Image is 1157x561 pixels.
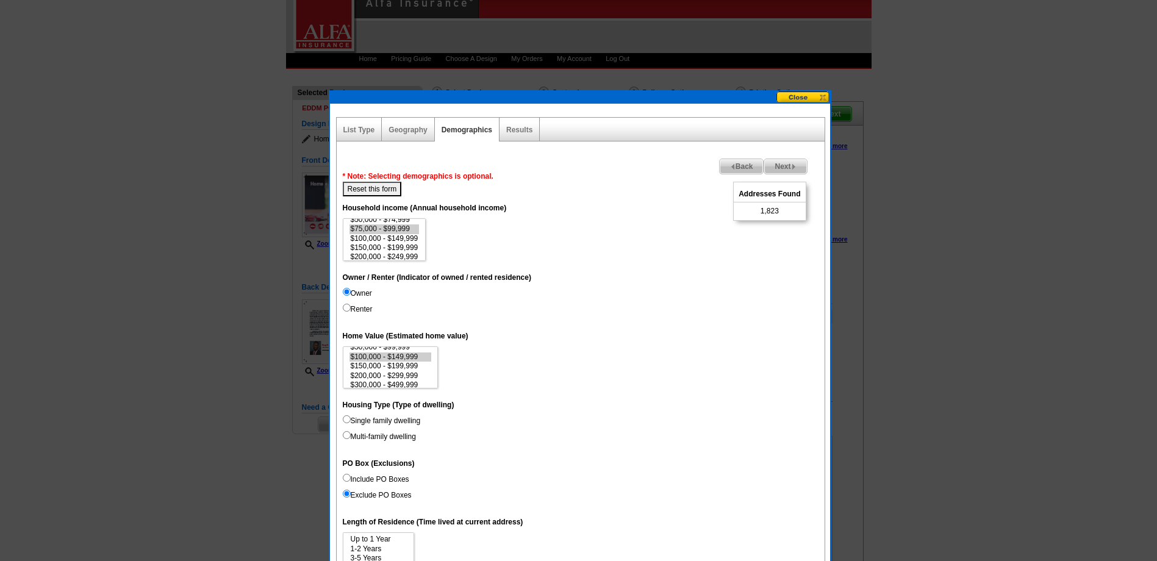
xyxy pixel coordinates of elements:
[343,474,409,485] label: Include PO Boxes
[349,352,432,362] option: $100,000 - $149,999
[389,126,427,134] a: Geography
[343,288,351,296] input: Owner
[349,234,420,243] option: $100,000 - $149,999
[349,252,420,262] option: $200,000 - $249,999
[791,164,797,170] img: button-next-arrow-gray.png
[343,415,421,426] label: Single family dwelling
[343,331,468,341] label: Home Value (Estimated home value)
[764,159,806,174] span: Next
[343,415,351,423] input: Single family dwelling
[343,126,375,134] a: List Type
[343,431,351,439] input: Multi-family dwelling
[349,243,420,252] option: $150,000 - $199,999
[343,304,351,312] input: Renter
[349,545,407,554] option: 1-2 Years
[343,458,415,469] label: PO Box (Exclusions)
[343,490,351,498] input: Exclude PO Boxes
[764,159,807,174] a: Next
[343,474,351,482] input: Include PO Boxes
[349,224,420,234] option: $75,000 - $99,999
[442,126,492,134] a: Demographics
[349,343,432,352] option: $50,000 - $99,999
[734,186,805,202] span: Addresses Found
[343,431,416,442] label: Multi-family dwelling
[720,159,764,174] span: Back
[343,516,523,527] label: Length of Residence (Time lived at current address)
[343,172,493,180] span: * Note: Selecting demographics is optional.
[349,381,432,390] option: $300,000 - $499,999
[506,126,532,134] a: Results
[343,399,454,410] label: Housing Type (Type of dwelling)
[343,202,507,213] label: Household income (Annual household income)
[343,304,373,315] label: Renter
[343,490,412,501] label: Exclude PO Boxes
[343,288,372,299] label: Owner
[349,371,432,381] option: $200,000 - $299,999
[343,272,531,283] label: Owner / Renter (Indicator of owned / rented residence)
[349,215,420,224] option: $50,000 - $74,999
[730,164,736,170] img: button-prev-arrow-gray.png
[349,535,407,544] option: Up to 1 Year
[913,277,1157,561] iframe: LiveChat chat widget
[761,205,779,216] span: 1,823
[719,159,764,174] a: Back
[349,362,432,371] option: $150,000 - $199,999
[343,182,402,196] button: Reset this form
